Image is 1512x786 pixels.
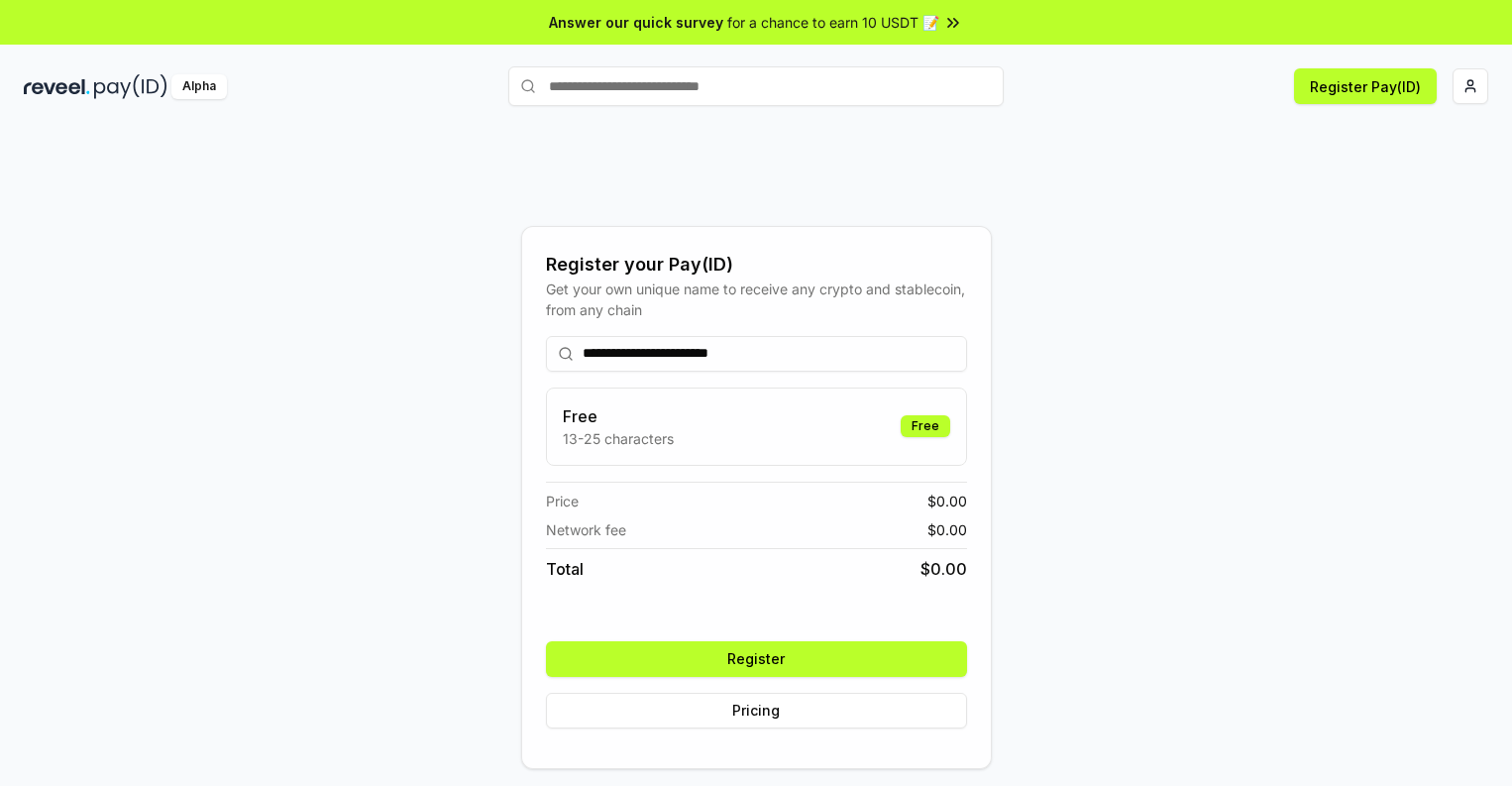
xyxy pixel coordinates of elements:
[546,491,579,511] span: Price
[927,491,967,511] span: $ 0.00
[563,404,674,428] h3: Free
[546,641,967,677] button: Register
[546,519,626,540] span: Network fee
[24,74,90,99] img: reveel_dark
[927,519,967,540] span: $ 0.00
[546,693,967,729] button: Pricing
[563,428,674,449] p: 13-25 characters
[546,557,584,581] span: Total
[1294,68,1437,104] button: Register Pay(ID)
[920,557,967,581] span: $ 0.00
[549,12,723,33] span: Answer our quick survey
[546,251,967,279] div: Register your Pay(ID)
[171,74,227,99] div: Alpha
[901,415,950,437] div: Free
[94,74,167,99] img: pay_id
[727,12,939,33] span: for a chance to earn 10 USDT 📝
[546,279,967,320] div: Get your own unique name to receive any crypto and stablecoin, from any chain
